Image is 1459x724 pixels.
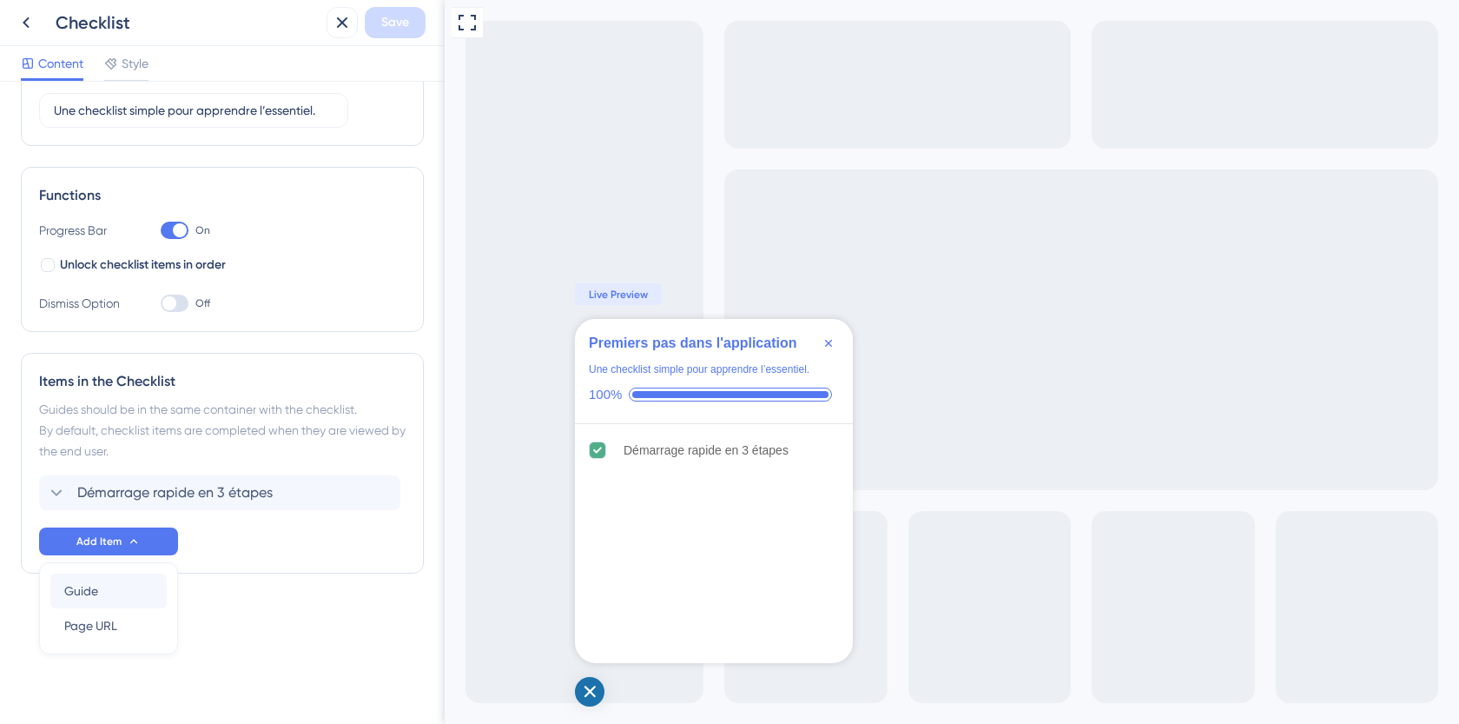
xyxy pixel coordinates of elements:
[373,333,394,354] div: Close Checklist
[144,333,352,354] div: Premiers pas dans l'application
[39,399,406,462] div: Guides should be in the same container with the checklist. By default, checklist items are comple...
[39,185,406,206] div: Functions
[38,53,83,74] span: Content
[77,482,273,503] span: Démarrage rapide en 3 étapes
[39,528,178,555] button: Add Item
[130,319,408,663] div: Checklist Container
[39,293,126,314] div: Dismiss Option
[144,387,394,402] div: Checklist progress: 100%
[39,220,126,241] div: Progress Bar
[381,12,409,33] span: Save
[54,101,333,120] input: Header 2
[39,371,406,392] div: Items in the Checklist
[179,440,344,461] div: Démarrage rapide en 3 étapes
[50,608,167,643] button: Page URL
[56,10,320,35] div: Checklist
[195,296,210,310] span: Off
[144,288,203,302] span: Live Preview
[144,361,365,378] div: Une checklist simple pour apprendre l’essentiel.
[76,535,122,548] span: Add Item
[195,223,210,237] span: On
[130,424,408,666] div: Checklist items
[50,574,167,608] button: Guide
[137,431,401,469] div: Démarrage rapide en 3 étapes is complete.
[60,255,226,276] span: Unlock checklist items in order
[130,677,160,707] div: Open Checklist
[144,387,177,402] div: 100%
[365,7,426,38] button: Save
[64,615,117,636] span: Page URL
[122,53,149,74] span: Style
[64,581,98,601] span: Guide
